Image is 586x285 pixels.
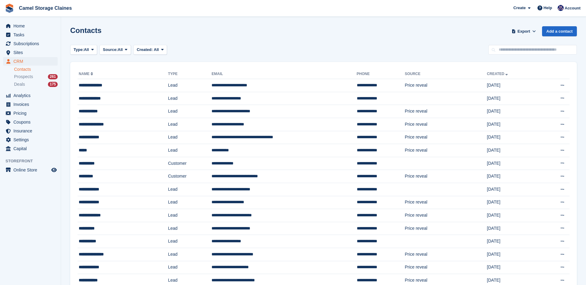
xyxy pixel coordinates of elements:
[487,170,539,183] td: [DATE]
[103,47,118,53] span: Source:
[487,209,539,222] td: [DATE]
[168,183,212,196] td: Lead
[3,39,58,48] a: menu
[3,144,58,153] a: menu
[405,144,487,157] td: Price reveal
[168,209,212,222] td: Lead
[405,261,487,274] td: Price reveal
[70,45,97,55] button: Type: All
[542,26,577,36] a: Add a contact
[168,261,212,274] td: Lead
[3,127,58,135] a: menu
[405,105,487,118] td: Price reveal
[487,144,539,157] td: [DATE]
[487,222,539,235] td: [DATE]
[13,144,50,153] span: Capital
[13,135,50,144] span: Settings
[168,235,212,248] td: Lead
[487,92,539,105] td: [DATE]
[487,183,539,196] td: [DATE]
[50,166,58,174] a: Preview store
[405,222,487,235] td: Price reveal
[5,158,61,164] span: Storefront
[13,100,50,109] span: Invoices
[3,166,58,174] a: menu
[13,39,50,48] span: Subscriptions
[13,91,50,100] span: Analytics
[168,118,212,131] td: Lead
[487,248,539,261] td: [DATE]
[3,57,58,66] a: menu
[13,31,50,39] span: Tasks
[487,72,509,76] a: Created
[13,166,50,174] span: Online Store
[13,127,50,135] span: Insurance
[3,118,58,126] a: menu
[13,48,50,57] span: Sites
[518,28,530,34] span: Export
[405,118,487,131] td: Price reveal
[168,170,212,183] td: Customer
[168,92,212,105] td: Lead
[405,196,487,209] td: Price reveal
[357,69,405,79] th: Phone
[154,47,159,52] span: All
[14,81,58,88] a: Deals 175
[487,79,539,92] td: [DATE]
[14,74,33,80] span: Prospects
[168,157,212,170] td: Customer
[5,4,14,13] img: stora-icon-8386f47178a22dfd0bd8f6a31ec36ba5ce8667c1dd55bd0f319d3a0aa187defe.svg
[168,222,212,235] td: Lead
[558,5,564,11] img: Rod
[48,74,58,79] div: 261
[405,131,487,144] td: Price reveal
[3,109,58,117] a: menu
[14,67,58,72] a: Contacts
[510,26,537,36] button: Export
[14,81,25,87] span: Deals
[14,74,58,80] a: Prospects 261
[405,69,487,79] th: Source
[168,196,212,209] td: Lead
[168,69,212,79] th: Type
[544,5,552,11] span: Help
[513,5,526,11] span: Create
[99,45,131,55] button: Source: All
[3,22,58,30] a: menu
[13,22,50,30] span: Home
[487,196,539,209] td: [DATE]
[13,118,50,126] span: Coupons
[3,91,58,100] a: menu
[3,100,58,109] a: menu
[13,57,50,66] span: CRM
[487,105,539,118] td: [DATE]
[70,26,102,34] h1: Contacts
[212,69,356,79] th: Email
[487,261,539,274] td: [DATE]
[405,209,487,222] td: Price reveal
[168,79,212,92] td: Lead
[405,79,487,92] td: Price reveal
[74,47,84,53] span: Type:
[79,72,94,76] a: Name
[487,235,539,248] td: [DATE]
[168,105,212,118] td: Lead
[3,31,58,39] a: menu
[168,144,212,157] td: Lead
[133,45,167,55] button: Created: All
[487,157,539,170] td: [DATE]
[168,248,212,261] td: Lead
[405,248,487,261] td: Price reveal
[118,47,123,53] span: All
[487,131,539,144] td: [DATE]
[405,170,487,183] td: Price reveal
[84,47,89,53] span: All
[3,135,58,144] a: menu
[168,131,212,144] td: Lead
[16,3,74,13] a: Camel Storage Claines
[565,5,581,11] span: Account
[3,48,58,57] a: menu
[13,109,50,117] span: Pricing
[48,82,58,87] div: 175
[487,118,539,131] td: [DATE]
